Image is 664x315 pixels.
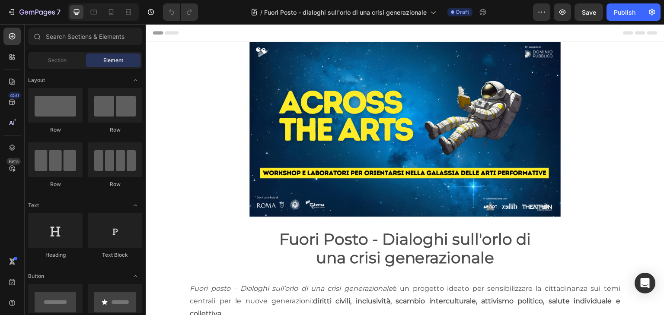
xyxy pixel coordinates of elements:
button: Publish [607,3,643,21]
div: Row [88,180,142,188]
div: Text Block [88,251,142,259]
iframe: Design area [146,24,664,315]
p: è un progetto ideato per sensibilizzare la cittadinanza sui temi centrali per le nuove generazioni: [44,258,475,296]
strong: diritti civili, inclusività, scambio interculturale, attivismo politico, salute individuale e col... [44,273,475,293]
span: Toggle open [128,73,142,87]
span: Text [28,202,39,209]
span: Save [582,9,596,16]
div: Undo/Redo [163,3,198,21]
p: 7 [57,7,61,17]
button: 7 [3,3,64,21]
span: / [260,8,262,17]
span: Toggle open [128,198,142,212]
input: Search Sections & Elements [28,28,142,45]
div: 450 [8,92,21,99]
div: Row [28,126,83,134]
strong: una crisi generazionale [170,224,349,243]
div: Row [88,126,142,134]
div: Open Intercom Messenger [635,273,655,293]
div: Heading [28,251,83,259]
i: Fuori posto – Dialoghi sull’orlo di una crisi generazionale [44,260,247,268]
span: Draft [456,8,469,16]
span: Section [48,57,67,64]
span: Element [103,57,123,64]
span: Toggle open [128,269,142,283]
span: Fuori Posto - dialoghi sull'orlo di una crisi generazionale [264,8,427,17]
span: Button [28,272,44,280]
button: Save [575,3,603,21]
div: Beta [6,158,21,165]
div: Row [28,180,83,188]
div: Publish [614,8,635,17]
span: Layout [28,76,45,84]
